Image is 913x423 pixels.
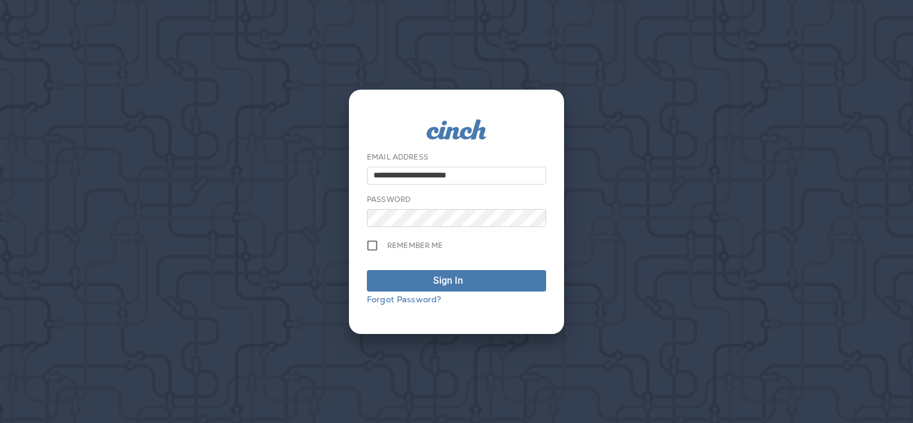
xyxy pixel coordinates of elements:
button: Sign In [367,270,546,292]
label: Password [367,195,410,204]
label: Email Address [367,152,428,162]
span: Remember me [387,241,443,250]
a: Forgot Password? [367,294,441,305]
div: Sign In [433,274,463,288]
